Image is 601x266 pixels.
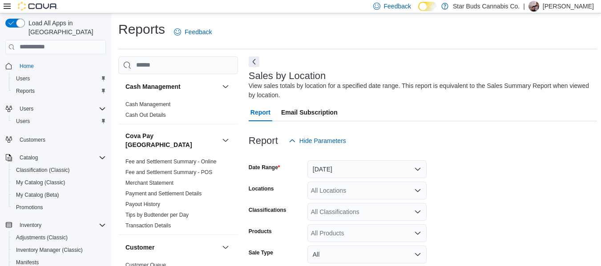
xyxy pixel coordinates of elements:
[249,249,273,256] label: Sale Type
[16,134,106,145] span: Customers
[414,230,421,237] button: Open list of options
[125,112,166,118] a: Cash Out Details
[418,11,419,12] span: Dark Mode
[249,81,593,100] div: View sales totals by location for a specified date range. This report is equivalent to the Sales ...
[125,111,166,119] span: Cash Out Details
[9,85,109,97] button: Reports
[453,1,520,12] p: Star Buds Cannabis Co.
[12,245,86,255] a: Inventory Manager (Classic)
[20,136,45,143] span: Customers
[170,23,215,41] a: Feedback
[414,187,421,194] button: Open list of options
[125,201,160,207] a: Payout History
[249,228,272,235] label: Products
[249,71,326,81] h3: Sales by Location
[307,246,427,263] button: All
[220,242,231,253] button: Customer
[281,103,338,121] span: Email Subscription
[12,202,106,213] span: Promotions
[12,190,63,200] a: My Catalog (Beta)
[12,165,106,175] span: Classification (Classic)
[16,179,65,186] span: My Catalog (Classic)
[16,61,37,71] a: Home
[16,191,59,199] span: My Catalog (Beta)
[285,132,350,150] button: Hide Parameters
[384,2,411,11] span: Feedback
[12,202,47,213] a: Promotions
[12,73,33,84] a: Users
[18,2,58,11] img: Cova
[16,75,30,82] span: Users
[12,177,106,188] span: My Catalog (Classic)
[118,156,238,234] div: Cova Pay [GEOGRAPHIC_DATA]
[125,222,171,229] a: Transaction Details
[12,116,106,127] span: Users
[528,1,539,12] div: Eric Dawes
[16,87,35,95] span: Reports
[9,176,109,189] button: My Catalog (Classic)
[125,212,189,218] a: Tips by Budtender per Day
[16,259,39,266] span: Manifests
[2,103,109,115] button: Users
[125,222,171,229] span: Transaction Details
[249,56,259,67] button: Next
[125,159,217,165] a: Fee and Settlement Summary - Online
[125,243,218,252] button: Customer
[543,1,594,12] p: [PERSON_NAME]
[2,151,109,164] button: Catalog
[16,118,30,125] span: Users
[125,211,189,218] span: Tips by Budtender per Day
[250,103,270,121] span: Report
[523,1,525,12] p: |
[125,190,202,197] span: Payment and Settlement Details
[125,169,212,175] a: Fee and Settlement Summary - POS
[9,244,109,256] button: Inventory Manager (Classic)
[20,154,38,161] span: Catalog
[118,99,238,124] div: Cash Management
[12,73,106,84] span: Users
[125,158,217,165] span: Fee and Settlement Summary - Online
[16,220,45,230] button: Inventory
[12,86,38,96] a: Reports
[2,133,109,146] button: Customers
[16,103,106,114] span: Users
[125,243,154,252] h3: Customer
[12,116,33,127] a: Users
[20,105,33,112] span: Users
[9,201,109,214] button: Promotions
[249,185,274,192] label: Locations
[16,152,106,163] span: Catalog
[249,164,280,171] label: Date Range
[12,245,106,255] span: Inventory Manager (Classic)
[16,103,37,114] button: Users
[220,81,231,92] button: Cash Management
[2,219,109,231] button: Inventory
[12,232,106,243] span: Adjustments (Classic)
[125,201,160,208] span: Payout History
[16,220,106,230] span: Inventory
[9,72,109,85] button: Users
[307,160,427,178] button: [DATE]
[12,190,106,200] span: My Catalog (Beta)
[16,204,43,211] span: Promotions
[125,82,218,91] button: Cash Management
[12,86,106,96] span: Reports
[414,208,421,215] button: Open list of options
[125,131,218,149] button: Cova Pay [GEOGRAPHIC_DATA]
[125,191,202,197] a: Payment and Settlement Details
[16,152,41,163] button: Catalog
[9,115,109,127] button: Users
[125,82,181,91] h3: Cash Management
[418,2,437,11] input: Dark Mode
[2,60,109,72] button: Home
[125,101,170,107] a: Cash Management
[20,222,41,229] span: Inventory
[12,232,71,243] a: Adjustments (Classic)
[12,165,73,175] a: Classification (Classic)
[25,19,106,36] span: Load All Apps in [GEOGRAPHIC_DATA]
[9,189,109,201] button: My Catalog (Beta)
[9,164,109,176] button: Classification (Classic)
[125,180,173,186] a: Merchant Statement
